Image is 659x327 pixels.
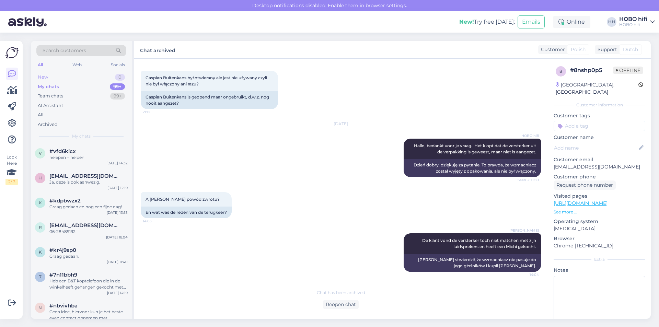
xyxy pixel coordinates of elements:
[43,47,86,54] span: Search customers
[110,93,125,100] div: 99+
[49,278,128,290] div: Heb een B&T koptelefoon die in de winkelheeft gehangen gekocht met oplaadkabel. Echter geen adapt...
[317,290,365,296] span: Chat has been archived
[49,204,128,210] div: Graag gedaan en nog een fijne dag!
[39,225,42,230] span: r
[141,121,541,127] div: [DATE]
[49,309,128,321] div: Geen idee, hiervoor kun je het beste even contact opnemen met [GEOGRAPHIC_DATA] 026 - 442 7421
[518,15,545,28] button: Emails
[554,163,645,171] p: [EMAIL_ADDRESS][DOMAIN_NAME]
[5,46,19,59] img: Askly Logo
[49,247,76,253] span: #kr4j9sp0
[554,235,645,242] p: Browser
[106,235,128,240] div: [DATE] 18:04
[619,16,647,22] div: HOBO hifi
[554,218,645,225] p: Operating system
[554,156,645,163] p: Customer email
[38,305,42,310] span: n
[623,46,638,53] span: Dutch
[49,173,121,179] span: hooipaard12345@gmail.com
[39,151,42,156] span: v
[5,179,18,185] div: 2 / 3
[38,93,63,100] div: Team chats
[143,219,169,224] span: 14:03
[49,148,76,154] span: #vfd6kicx
[554,225,645,232] p: [MEDICAL_DATA]
[71,60,83,69] div: Web
[106,161,128,166] div: [DATE] 14:32
[459,19,474,25] b: New!
[115,74,125,81] div: 0
[141,91,278,109] div: Caspian Buitenkans is geopend maar ongebruikt, d.w.z. nog nooit aangezet?
[107,185,128,190] div: [DATE] 12:19
[595,46,617,53] div: Support
[49,272,77,278] span: #7n11bbh9
[553,16,590,28] div: Online
[509,228,539,233] span: [PERSON_NAME]
[39,200,42,205] span: k
[107,210,128,215] div: [DATE] 13:53
[554,173,645,180] p: Customer phone
[554,102,645,108] div: Customer information
[38,112,44,118] div: All
[613,67,643,74] span: Offline
[619,22,647,27] div: HOBO hifi
[554,209,645,215] p: See more ...
[38,102,63,109] div: AI Assistant
[554,267,645,274] p: Notes
[554,121,645,131] input: Add a tag
[39,274,42,279] span: 7
[554,192,645,200] p: Visited pages
[404,159,541,177] div: Dzień dobry, dziękuję za pytanie. To prawda, że ​​wzmacniacz został wyjęty z opakowania, ale nie ...
[607,17,616,27] div: HH
[559,69,562,74] span: 8
[554,112,645,119] p: Customer tags
[141,207,232,218] div: En wat was de reden van de terugkeer?
[143,109,169,115] span: 21:12
[49,222,121,229] span: reiniergerritsen@hotmail.com
[556,81,638,96] div: [GEOGRAPHIC_DATA], [GEOGRAPHIC_DATA]
[554,134,645,141] p: Customer name
[140,45,175,54] label: Chat archived
[109,60,126,69] div: Socials
[49,154,128,161] div: helepen = helpen
[146,197,220,202] span: A [PERSON_NAME] powód zwrotu?
[146,75,268,86] span: Caspian Buitenkans był otwierany ale jest nie używany czyli nie był włączony ani razu?
[39,249,42,255] span: k
[49,253,128,259] div: Graag gedaan.
[38,74,48,81] div: New
[459,18,515,26] div: Try free [DATE]:
[107,259,128,265] div: [DATE] 11:40
[38,83,59,90] div: My chats
[554,242,645,249] p: Chrome [TECHNICAL_ID]
[49,303,78,309] span: #nbvivhba
[414,143,537,154] span: Hallo, bedankt voor je vraag. Het klopt dat de versterker uit de verpakking is geweest, maar niet...
[619,16,655,27] a: HOBO hifiHOBO hifi
[513,177,539,183] span: Seen ✓ 11:50
[570,66,613,74] div: # 8nshp0p5
[38,121,58,128] div: Archived
[554,144,637,152] input: Add name
[5,154,18,185] div: Look Here
[36,60,44,69] div: All
[49,179,128,185] div: Ja, deze is ook aanwezig.
[38,175,42,180] span: h
[554,200,608,206] a: [URL][DOMAIN_NAME]
[72,133,91,139] span: My chats
[571,46,586,53] span: Polish
[422,238,537,249] span: De klant vond de versterker toch niet matchen met zijn luidsprekers en heeft een Michi gekocht.
[323,300,359,309] div: Reopen chat
[49,229,128,235] div: 06-28489192
[107,290,128,295] div: [DATE] 14:19
[49,198,81,204] span: #kdpbwzx2
[513,133,539,138] span: HOBO hifi
[554,256,645,262] div: Extra
[554,180,616,190] div: Request phone number
[110,83,125,90] div: 99+
[538,46,565,53] div: Customer
[404,254,541,272] div: [PERSON_NAME] stwierdził, że wzmacniacz nie pasuje do jego głośników i kupił [PERSON_NAME].
[513,272,539,277] span: 14:04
